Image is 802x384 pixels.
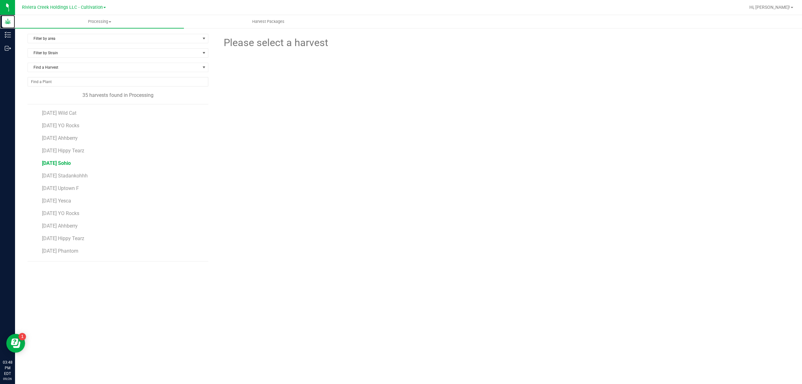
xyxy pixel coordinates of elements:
span: Please select a harvest [223,35,328,50]
span: [DATE] YO Rocks [42,123,79,129]
span: Filter by area [28,34,200,43]
span: [DATE] Sohio [42,160,71,166]
span: [DATE] Hippy Tearz [42,235,84,241]
div: 35 harvests found in Processing [28,92,208,99]
iframe: Resource center [6,334,25,353]
span: [DATE] Ahhberry [42,223,78,229]
inline-svg: Inventory [5,32,11,38]
p: 09/26 [3,376,12,381]
inline-svg: Outbound [5,45,11,51]
iframe: Resource center unread badge [18,333,26,340]
span: [DATE] Yesca [42,198,71,204]
span: [DATE] Phantom [42,248,78,254]
span: Filter by Strain [28,49,200,57]
span: Hi, [PERSON_NAME]! [749,5,790,10]
input: NO DATA FOUND [28,77,208,86]
span: select [200,34,208,43]
p: 03:48 PM EDT [3,360,12,376]
span: [DATE] Ahhberry [42,135,78,141]
span: [DATE] Wild Cat [42,110,76,116]
a: Processing [15,15,184,28]
span: [DATE] Hippy Tearz [42,148,84,154]
span: [DATE] Uptown F [42,185,79,191]
inline-svg: Grow [5,18,11,24]
span: Harvest Packages [244,19,293,24]
span: [DATE] YO Rocks [42,210,79,216]
span: Find a Harvest [28,63,200,72]
a: Harvest Packages [184,15,353,28]
span: [DATE] Skyscraper [42,260,82,266]
span: Processing [15,19,184,24]
span: Riviera Creek Holdings LLC - Cultivation [22,5,103,10]
span: [DATE] Stadankohhh [42,173,88,179]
